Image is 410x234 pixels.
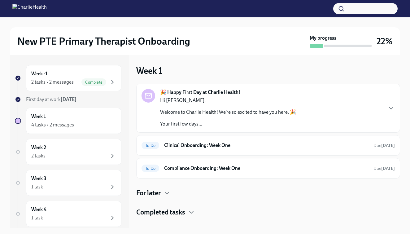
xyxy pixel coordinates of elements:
[136,208,400,217] div: Completed tasks
[15,65,121,91] a: Week -12 tasks • 2 messagesComplete
[164,165,369,172] h6: Compliance Onboarding: Week One
[15,108,121,134] a: Week 14 tasks • 2 messages
[381,166,395,171] strong: [DATE]
[142,163,395,173] a: To DoCompliance Onboarding: Week OneDue[DATE]
[31,144,46,151] h6: Week 2
[136,188,400,198] div: For later
[31,113,46,120] h6: Week 1
[310,35,336,42] strong: My progress
[15,170,121,196] a: Week 31 task
[61,96,76,102] strong: [DATE]
[31,183,43,190] div: 1 task
[31,206,46,213] h6: Week 4
[31,70,47,77] h6: Week -1
[373,166,395,171] span: September 27th, 2025 10:00
[377,36,393,47] h3: 22%
[136,188,161,198] h4: For later
[142,140,395,150] a: To DoClinical Onboarding: Week OneDue[DATE]
[142,143,159,148] span: To Do
[373,166,395,171] span: Due
[160,89,240,96] strong: 🎉 Happy First Day at Charlie Health!
[15,201,121,227] a: Week 41 task
[31,214,43,221] div: 1 task
[26,96,76,102] span: First day at work
[136,208,185,217] h4: Completed tasks
[15,139,121,165] a: Week 22 tasks
[31,175,46,182] h6: Week 3
[160,121,296,127] p: Your first few days...
[373,143,395,148] span: Due
[142,166,159,171] span: To Do
[31,79,74,86] div: 2 tasks • 2 messages
[31,121,74,128] div: 4 tasks • 2 messages
[31,152,46,159] div: 2 tasks
[381,143,395,148] strong: [DATE]
[160,109,296,116] p: Welcome to Charlie Health! We’re so excited to have you here. 🎉
[136,65,163,76] h3: Week 1
[373,143,395,148] span: September 27th, 2025 10:00
[81,80,106,85] span: Complete
[12,4,47,14] img: CharlieHealth
[160,97,296,104] p: Hi [PERSON_NAME],
[164,142,369,149] h6: Clinical Onboarding: Week One
[17,35,190,47] h2: New PTE Primary Therapist Onboarding
[15,96,121,103] a: First day at work[DATE]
